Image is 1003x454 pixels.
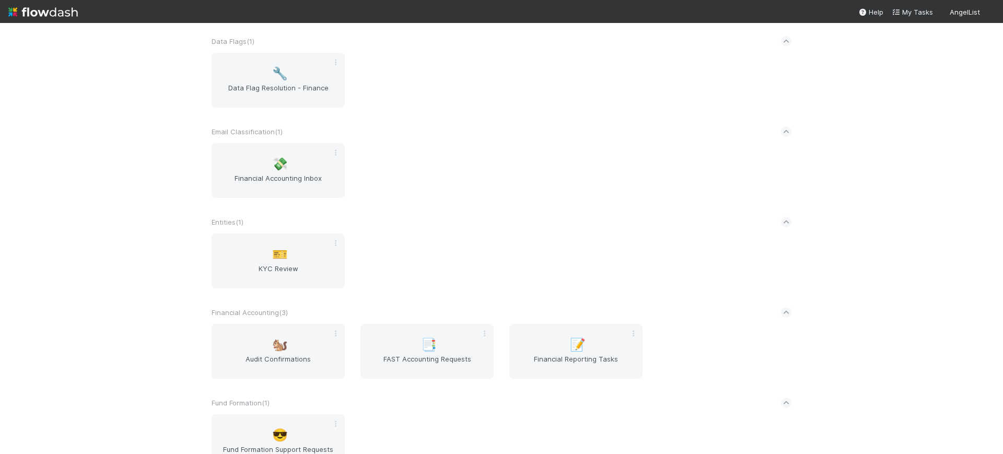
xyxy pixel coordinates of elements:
span: 📝 [570,338,586,352]
span: 💸 [272,157,288,171]
span: Financial Reporting Tasks [514,354,638,375]
span: AngelList [950,8,980,16]
a: 🔧Data Flag Resolution - Finance [212,53,345,108]
span: Fund Formation ( 1 ) [212,399,270,407]
span: 🔧 [272,67,288,80]
a: 📝Financial Reporting Tasks [509,324,643,379]
div: Help [858,7,883,17]
img: logo-inverted-e16ddd16eac7371096b0.svg [8,3,78,21]
span: Financial Accounting ( 3 ) [212,308,288,317]
span: Email Classification ( 1 ) [212,127,283,136]
span: KYC Review [216,263,341,284]
span: 🎫 [272,248,288,261]
span: Entities ( 1 ) [212,218,243,226]
span: Data Flags ( 1 ) [212,37,254,45]
a: 🐿️Audit Confirmations [212,324,345,379]
span: 😎 [272,428,288,442]
img: avatar_fee1282a-8af6-4c79-b7c7-bf2cfad99775.png [984,7,995,18]
span: Audit Confirmations [216,354,341,375]
a: 💸Financial Accounting Inbox [212,143,345,198]
a: My Tasks [892,7,933,17]
span: Data Flag Resolution - Finance [216,83,341,103]
a: 🎫KYC Review [212,234,345,288]
span: Financial Accounting Inbox [216,173,341,194]
span: 🐿️ [272,338,288,352]
a: 📑FAST Accounting Requests [360,324,494,379]
span: My Tasks [892,8,933,16]
span: FAST Accounting Requests [365,354,489,375]
span: 📑 [421,338,437,352]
